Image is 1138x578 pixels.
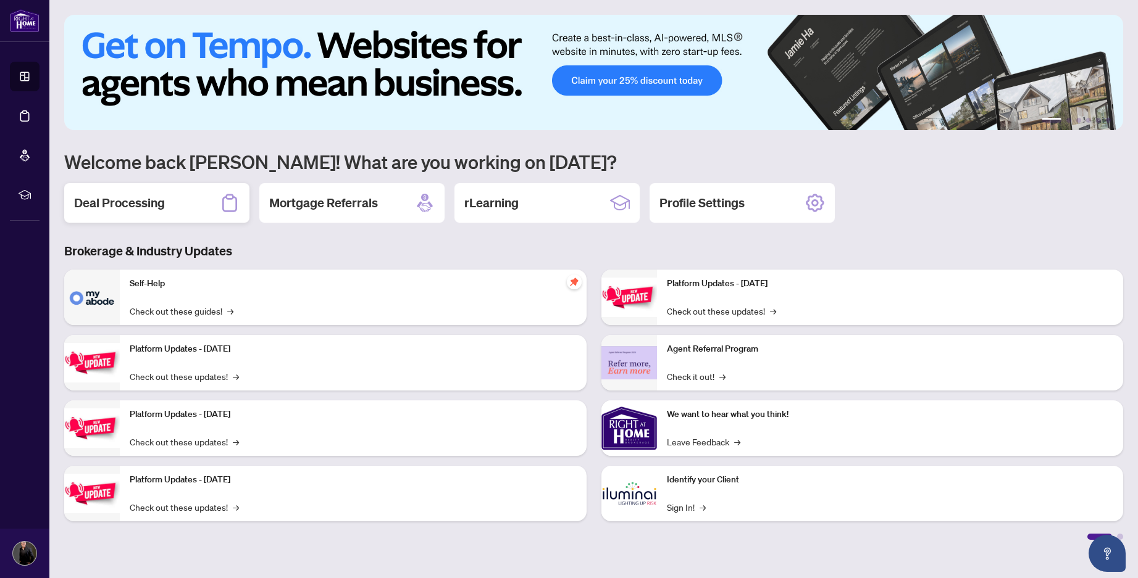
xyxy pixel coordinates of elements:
[567,275,582,289] span: pushpin
[74,194,165,212] h2: Deal Processing
[464,194,519,212] h2: rLearning
[233,500,239,514] span: →
[659,194,745,212] h2: Profile Settings
[130,342,577,356] p: Platform Updates - [DATE]
[130,277,577,291] p: Self-Help
[64,343,120,382] img: Platform Updates - September 16, 2025
[1086,118,1091,123] button: 4
[64,408,120,447] img: Platform Updates - July 21, 2025
[601,278,657,316] img: Platform Updates - June 23, 2025
[667,342,1114,356] p: Agent Referral Program
[13,542,36,565] img: Profile Icon
[233,370,239,383] span: →
[130,304,233,318] a: Check out these guides!→
[1089,535,1126,572] button: Open asap
[269,194,378,212] h2: Mortgage Referrals
[1066,118,1071,123] button: 2
[130,370,239,383] a: Check out these updates!→
[1106,118,1111,123] button: 6
[601,400,657,456] img: We want to hear what you think!
[667,408,1114,421] p: We want to hear what you think!
[1076,118,1081,123] button: 3
[130,473,577,487] p: Platform Updates - [DATE]
[734,435,740,448] span: →
[64,15,1123,130] img: Slide 0
[64,150,1123,173] h1: Welcome back [PERSON_NAME]! What are you working on [DATE]?
[667,277,1114,291] p: Platform Updates - [DATE]
[719,370,726,383] span: →
[667,473,1114,487] p: Identify your Client
[667,370,726,383] a: Check it out!→
[1096,118,1101,123] button: 5
[130,408,577,421] p: Platform Updates - [DATE]
[601,466,657,521] img: Identify your Client
[10,9,40,32] img: logo
[64,474,120,513] img: Platform Updates - July 8, 2025
[64,270,120,325] img: Self-Help
[1042,118,1061,123] button: 1
[130,435,239,448] a: Check out these updates!→
[233,435,239,448] span: →
[227,304,233,318] span: →
[601,346,657,380] img: Agent Referral Program
[667,435,740,448] a: Leave Feedback→
[700,500,706,514] span: →
[770,304,776,318] span: →
[667,500,706,514] a: Sign In!→
[667,304,776,318] a: Check out these updates!→
[64,242,1123,260] h3: Brokerage & Industry Updates
[130,500,239,514] a: Check out these updates!→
